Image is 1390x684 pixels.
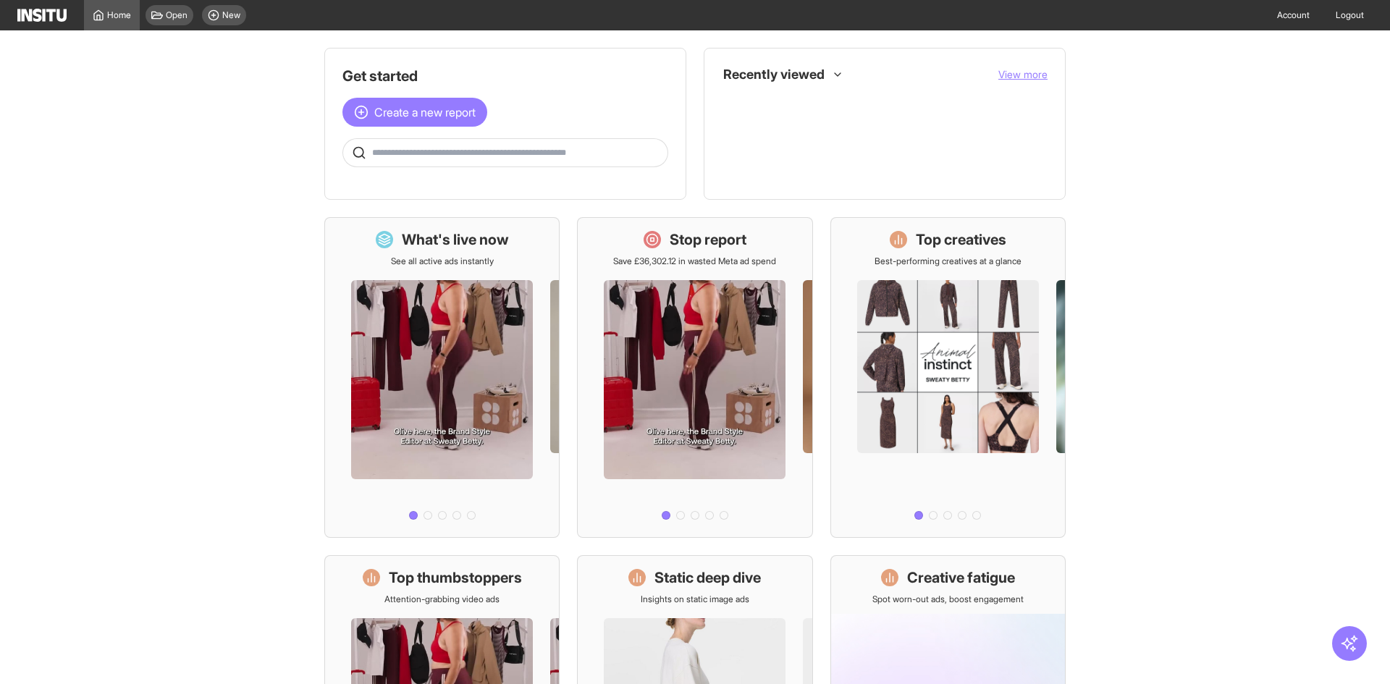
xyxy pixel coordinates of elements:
[654,567,761,588] h1: Static deep dive
[402,229,509,250] h1: What's live now
[830,217,1066,538] a: Top creativesBest-performing creatives at a glance
[107,9,131,21] span: Home
[389,567,522,588] h1: Top thumbstoppers
[875,256,1022,267] p: Best-performing creatives at a glance
[324,217,560,538] a: What's live nowSee all active ads instantly
[998,68,1048,80] span: View more
[374,104,476,121] span: Create a new report
[166,9,188,21] span: Open
[391,256,494,267] p: See all active ads instantly
[916,229,1006,250] h1: Top creatives
[17,9,67,22] img: Logo
[613,256,776,267] p: Save £36,302.12 in wasted Meta ad spend
[577,217,812,538] a: Stop reportSave £36,302.12 in wasted Meta ad spend
[342,66,668,86] h1: Get started
[342,98,487,127] button: Create a new report
[384,594,500,605] p: Attention-grabbing video ads
[222,9,240,21] span: New
[670,229,746,250] h1: Stop report
[998,67,1048,82] button: View more
[641,594,749,605] p: Insights on static image ads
